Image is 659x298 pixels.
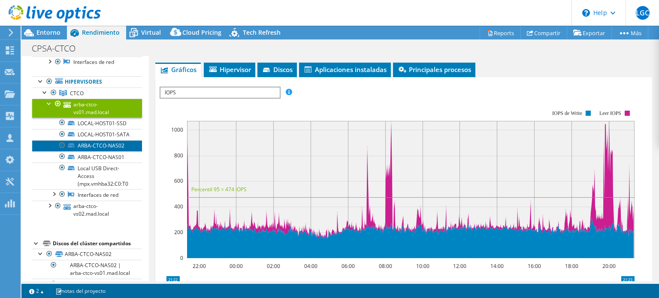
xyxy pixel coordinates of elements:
text: Percentil 95 = 474 IOPS [191,186,247,193]
span: Principales procesos [397,65,471,74]
span: Tech Refresh [243,28,281,36]
text: 00:00 [230,262,243,270]
text: 22:00 [193,262,206,270]
span: Cloud Pricing [182,28,221,36]
span: Virtual [141,28,161,36]
span: Entorno [36,28,60,36]
text: 02:00 [267,262,280,270]
span: Aplicaciones instaladas [303,65,387,74]
a: Reports [480,26,521,39]
span: Rendimiento [82,28,120,36]
a: Local USB Direct-Access (mpx.vmhba32:C0:T0 [32,163,142,189]
a: arba-ctco-vs01.mad.local [32,99,142,117]
a: Interfaces de red [32,57,142,68]
span: Gráficos [160,65,196,74]
a: arba-ctco-vs02.mad.local [32,201,142,220]
a: CTCO [32,87,142,99]
text: 20:00 [602,262,616,270]
a: ARBA-CTCO-NAS02 [32,140,142,151]
a: ARBA-CTCO-NAS02 | arba-ctco-vs01.mad.local [32,260,142,279]
text: 400 [174,203,183,210]
text: IOPS de Write [552,110,582,116]
a: Interfaces de red [32,189,142,200]
a: notas del proyecto [49,286,112,296]
a: Más [611,26,648,39]
text: 16:00 [528,262,541,270]
div: Discos del clúster compartidos [53,238,142,249]
text: 600 [174,177,183,184]
text: 1000 [171,126,183,133]
svg: \n [582,9,590,17]
span: CTCO [70,90,84,97]
text: 12:00 [453,262,466,270]
a: LOCAL-HOST01-SSD [32,117,142,129]
span: Hipervisor [208,65,251,74]
a: Compartir [520,26,567,39]
span: LGC [636,6,650,20]
text: 0 [180,254,183,262]
text: 04:00 [304,262,317,270]
a: 2 [23,286,50,296]
a: Hipervisores [32,76,142,87]
h1: CPSA-CTCO [28,44,89,53]
a: ARBA-CTCO-NAS02 [32,249,142,260]
a: Exportar [567,26,612,39]
a: ARBA-CTCO-NAS01 [32,151,142,163]
text: 18:00 [565,262,578,270]
text: 08:00 [379,262,392,270]
span: Discos [262,65,293,74]
text: 200 [174,229,183,236]
a: ARBA-CTCO-NAS02 | arba-ctco-vs02.mad.local [32,279,142,298]
text: 800 [174,152,183,159]
text: 10:00 [416,262,429,270]
text: 06:00 [342,262,355,270]
span: IOPS [160,87,279,98]
text: Leer IOPS [599,110,621,116]
a: LOCAL-HOST01-SATA [32,129,142,140]
text: 14:00 [490,262,504,270]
